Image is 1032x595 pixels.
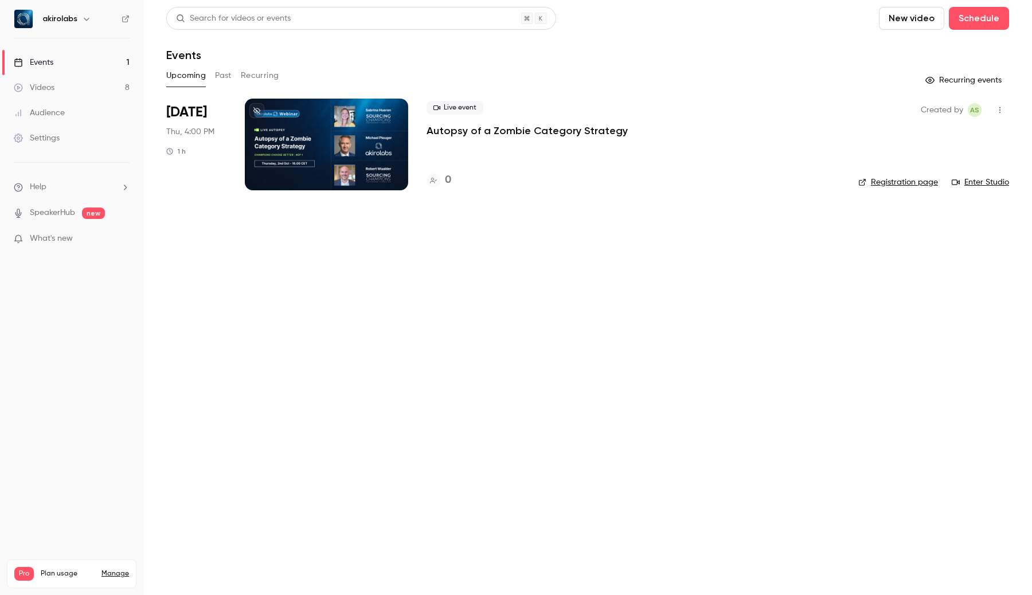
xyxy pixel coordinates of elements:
[14,82,54,93] div: Videos
[14,567,34,581] span: Pro
[42,13,77,25] h6: akirolabs
[101,569,129,578] a: Manage
[952,177,1009,188] a: Enter Studio
[14,132,60,144] div: Settings
[879,7,944,30] button: New video
[166,147,186,156] div: 1 h
[968,103,982,117] span: Aman Sadique
[427,173,451,188] a: 0
[30,181,46,193] span: Help
[921,103,963,117] span: Created by
[166,103,207,122] span: [DATE]
[920,71,1009,89] button: Recurring events
[14,107,65,119] div: Audience
[215,66,232,85] button: Past
[427,124,628,138] a: Autopsy of a Zombie Category Strategy
[30,233,73,245] span: What's new
[41,569,95,578] span: Plan usage
[858,177,938,188] a: Registration page
[166,99,226,190] div: Oct 2 Thu, 4:00 PM (Europe/Berlin)
[14,181,130,193] li: help-dropdown-opener
[445,173,451,188] h4: 0
[241,66,279,85] button: Recurring
[949,7,1009,30] button: Schedule
[427,101,483,115] span: Live event
[166,66,206,85] button: Upcoming
[166,48,201,62] h1: Events
[176,13,291,25] div: Search for videos or events
[14,10,33,28] img: akirolabs
[166,126,214,138] span: Thu, 4:00 PM
[970,103,979,117] span: AS
[14,57,53,68] div: Events
[82,208,105,219] span: new
[30,207,75,219] a: SpeakerHub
